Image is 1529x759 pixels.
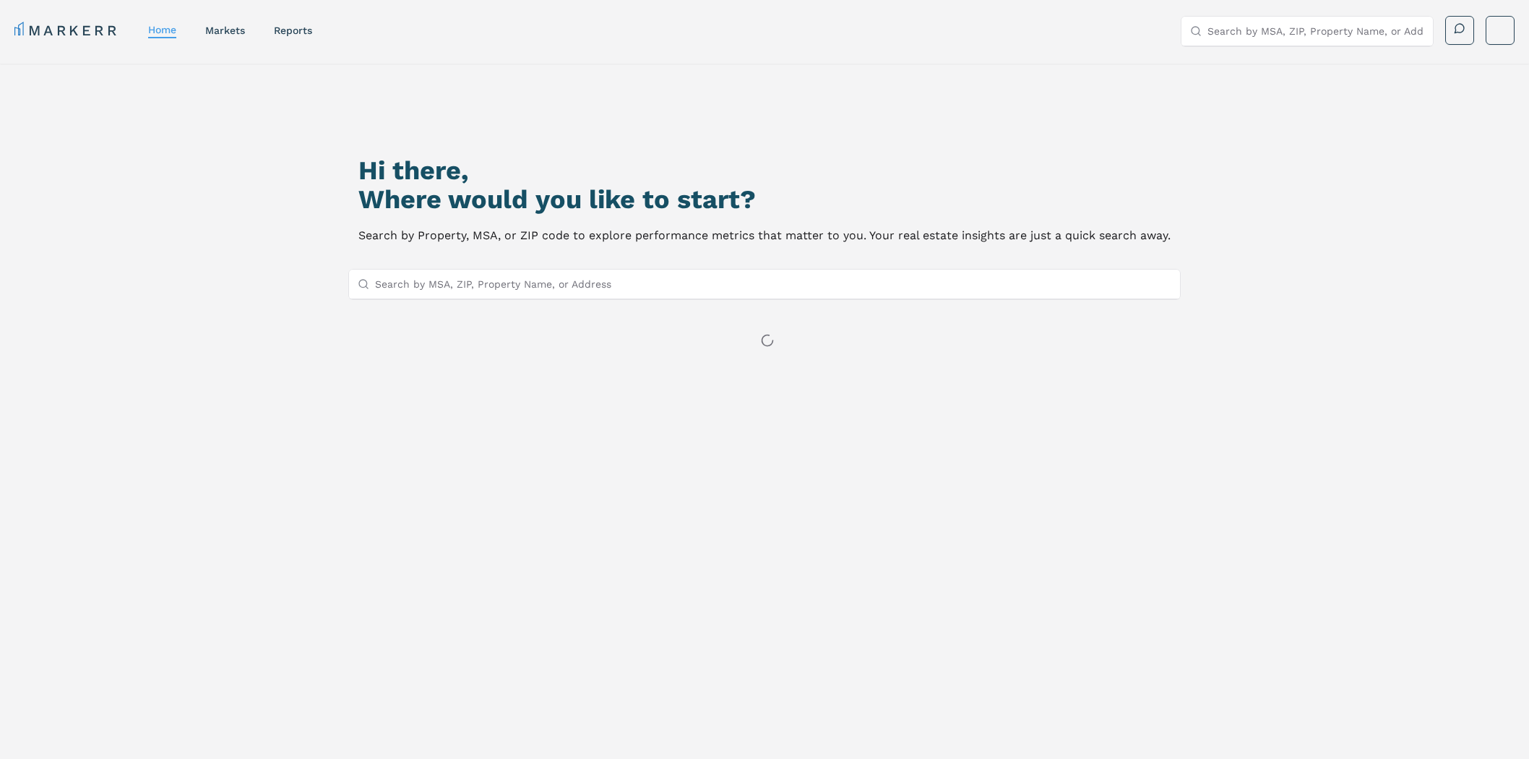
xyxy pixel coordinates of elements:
[1207,17,1424,46] input: Search by MSA, ZIP, Property Name, or Address
[148,24,176,35] a: home
[14,20,119,40] a: MARKERR
[375,270,1171,299] input: Search by MSA, ZIP, Property Name, or Address
[205,25,245,36] a: markets
[274,25,312,36] a: reports
[358,156,1171,185] h1: Hi there,
[358,226,1171,246] p: Search by Property, MSA, or ZIP code to explore performance metrics that matter to you. Your real...
[358,185,1171,214] h2: Where would you like to start?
